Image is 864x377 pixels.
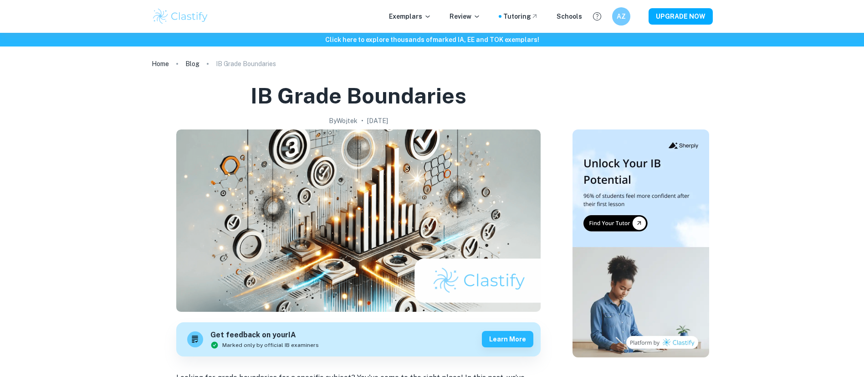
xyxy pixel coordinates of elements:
a: Tutoring [503,11,538,21]
h6: Click here to explore thousands of marked IA, EE and TOK exemplars ! [2,35,862,45]
p: • [361,116,363,126]
img: IB Grade Boundaries cover image [176,129,541,312]
h2: [DATE] [367,116,388,126]
p: Exemplars [389,11,431,21]
p: Review [450,11,481,21]
button: Learn more [482,331,533,347]
button: Help and Feedback [589,9,605,24]
a: Schools [557,11,582,21]
button: UPGRADE NOW [649,8,713,25]
a: Blog [185,57,199,70]
a: Home [152,57,169,70]
button: AZ [612,7,630,26]
a: Get feedback on yourIAMarked only by official IB examinersLearn more [176,322,541,356]
span: Marked only by official IB examiners [222,341,319,349]
h1: IB Grade Boundaries [251,81,466,110]
h6: Get feedback on your IA [210,330,319,341]
img: Clastify logo [152,7,210,26]
h6: AZ [616,11,626,21]
p: IB Grade Boundaries [216,59,276,69]
img: Thumbnail [573,129,709,357]
h2: By Wojtek [329,116,358,126]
